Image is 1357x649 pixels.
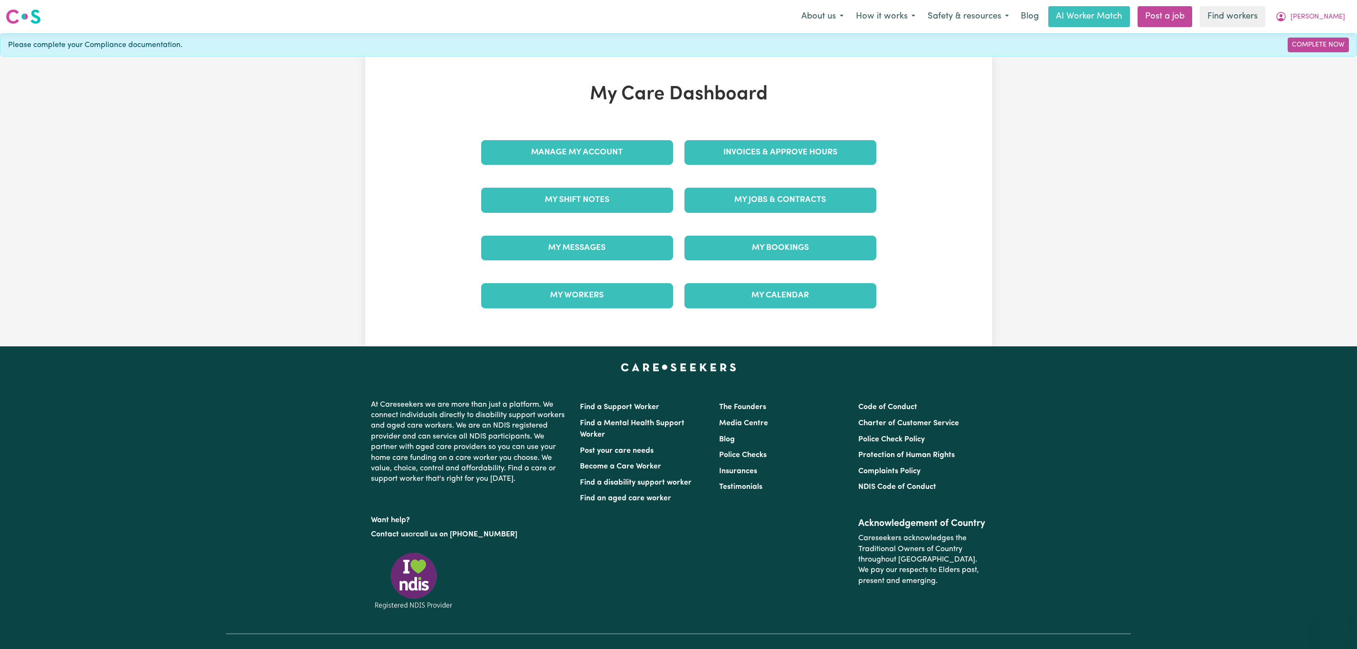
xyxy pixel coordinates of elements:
[1288,38,1349,52] a: Complete Now
[858,529,986,590] p: Careseekers acknowledges the Traditional Owners of Country throughout [GEOGRAPHIC_DATA]. We pay o...
[1138,6,1192,27] a: Post a job
[481,140,673,165] a: Manage My Account
[719,436,735,443] a: Blog
[858,451,955,459] a: Protection of Human Rights
[580,463,661,470] a: Become a Care Worker
[371,525,569,544] p: or
[1015,6,1044,27] a: Blog
[858,403,917,411] a: Code of Conduct
[580,479,692,487] a: Find a disability support worker
[858,468,920,475] a: Complaints Policy
[1200,6,1265,27] a: Find workers
[371,531,408,538] a: Contact us
[719,483,762,491] a: Testimonials
[719,403,766,411] a: The Founders
[684,283,876,308] a: My Calendar
[684,188,876,212] a: My Jobs & Contracts
[580,495,671,502] a: Find an aged care worker
[858,436,925,443] a: Police Check Policy
[371,396,569,488] p: At Careseekers we are more than just a platform. We connect individuals directly to disability su...
[621,363,736,371] a: Careseekers home page
[481,236,673,260] a: My Messages
[580,403,659,411] a: Find a Support Worker
[850,7,921,27] button: How it works
[8,39,182,51] span: Please complete your Compliance documentation.
[475,83,882,106] h1: My Care Dashboard
[416,531,517,538] a: call us on [PHONE_NUMBER]
[371,551,456,611] img: Registered NDIS provider
[858,483,936,491] a: NDIS Code of Conduct
[719,468,757,475] a: Insurances
[1319,611,1349,641] iframe: Button to launch messaging window, conversation in progress
[481,188,673,212] a: My Shift Notes
[684,140,876,165] a: Invoices & Approve Hours
[371,511,569,525] p: Want help?
[684,236,876,260] a: My Bookings
[795,7,850,27] button: About us
[858,518,986,529] h2: Acknowledgement of Country
[6,8,41,25] img: Careseekers logo
[1048,6,1130,27] a: AI Worker Match
[580,447,654,455] a: Post your care needs
[1291,12,1345,22] span: [PERSON_NAME]
[1269,7,1351,27] button: My Account
[719,420,768,427] a: Media Centre
[6,6,41,28] a: Careseekers logo
[719,451,767,459] a: Police Checks
[481,283,673,308] a: My Workers
[580,420,684,439] a: Find a Mental Health Support Worker
[858,420,959,427] a: Charter of Customer Service
[921,7,1015,27] button: Safety & resources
